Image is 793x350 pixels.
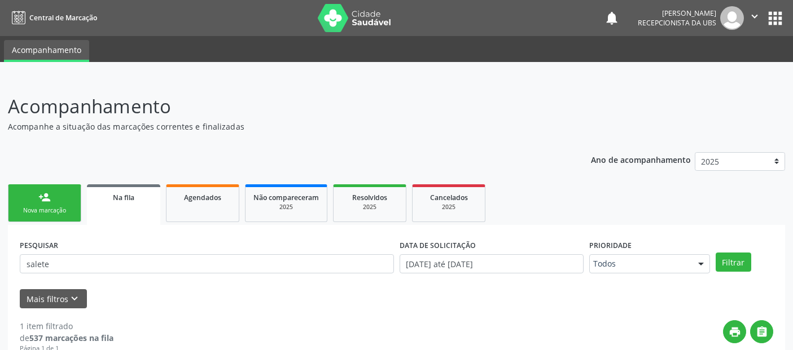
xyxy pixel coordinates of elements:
[352,193,387,202] span: Resolvidos
[8,121,552,132] p: Acompanhe a situação das marcações correntes e finalizadas
[400,237,476,254] label: DATA DE SOLICITAÇÃO
[400,254,584,273] input: Selecione um intervalo
[729,326,741,338] i: print
[744,6,765,30] button: 
[716,252,751,272] button: Filtrar
[38,191,51,203] div: person_add
[113,193,134,202] span: Na fila
[720,6,744,30] img: img
[723,320,746,343] button: print
[68,293,81,305] i: keyboard_arrow_down
[16,206,73,215] div: Nova marcação
[750,320,773,343] button: 
[604,10,620,26] button: notifications
[8,92,552,121] p: Acompanhamento
[29,333,113,343] strong: 537 marcações na fila
[593,258,687,269] span: Todos
[4,40,89,62] a: Acompanhamento
[184,193,221,202] span: Agendados
[420,203,477,211] div: 2025
[29,13,97,23] span: Central de Marcação
[341,203,398,211] div: 2025
[589,237,632,254] label: Prioridade
[8,8,97,27] a: Central de Marcação
[20,254,394,273] input: Nome, CNS
[20,289,87,309] button: Mais filtroskeyboard_arrow_down
[20,237,58,254] label: PESQUISAR
[20,332,113,344] div: de
[748,10,761,23] i: 
[638,18,716,28] span: Recepcionista da UBS
[253,193,319,202] span: Não compareceram
[430,193,468,202] span: Cancelados
[591,152,691,166] p: Ano de acompanhamento
[756,326,768,338] i: 
[253,203,319,211] div: 2025
[20,320,113,332] div: 1 item filtrado
[638,8,716,18] div: [PERSON_NAME]
[765,8,785,28] button: apps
